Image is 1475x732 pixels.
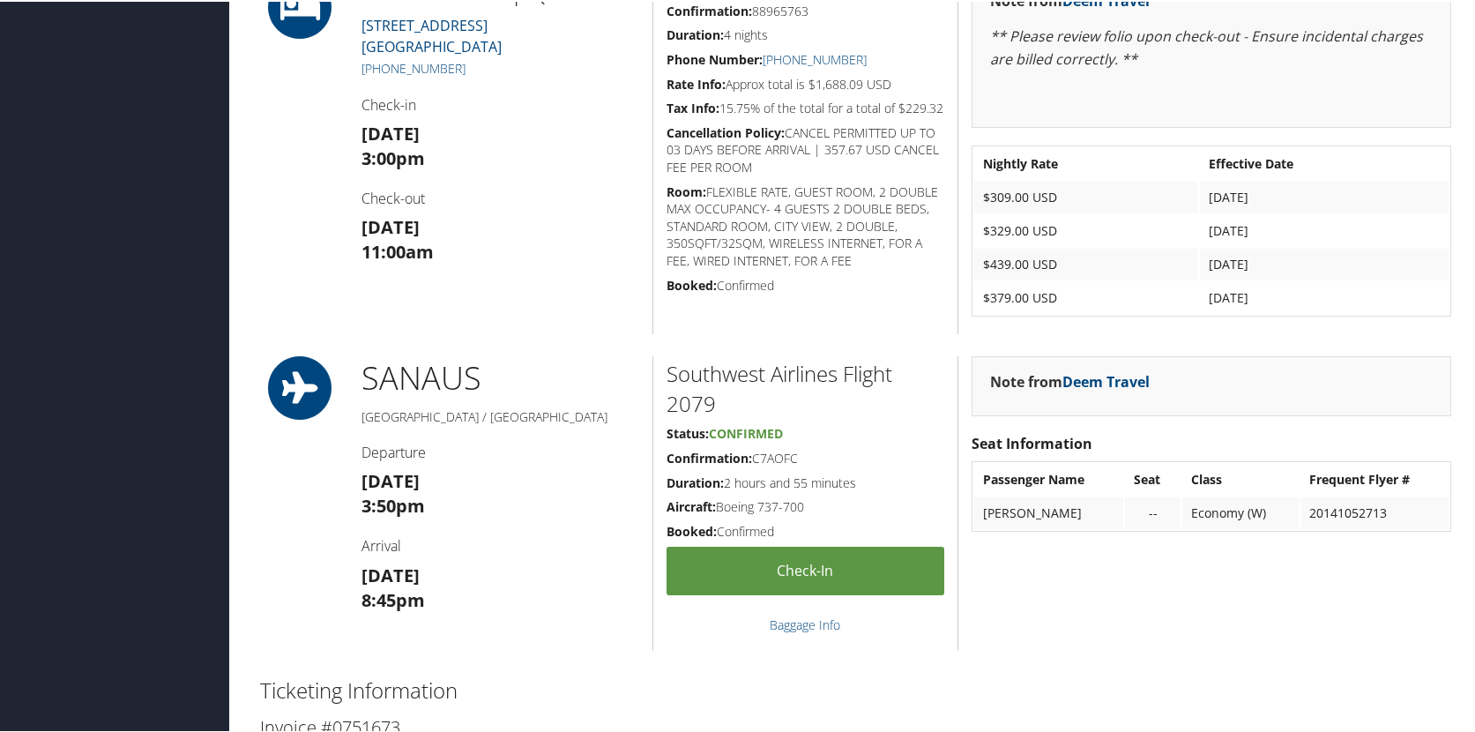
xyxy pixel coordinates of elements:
[361,58,466,75] a: [PHONE_NUMBER]
[1300,462,1449,494] th: Frequent Flyer #
[667,74,943,92] h5: Approx total is $1,688.09 USD
[667,123,785,139] strong: Cancellation Policy:
[361,145,425,168] strong: 3:00pm
[361,93,639,113] h4: Check-in
[770,615,840,631] a: Baggage Info
[667,1,943,19] h5: 88965763
[667,182,706,198] strong: Room:
[361,441,639,460] h4: Departure
[1182,496,1299,527] td: Economy (W)
[1134,504,1172,519] div: --
[974,213,1199,245] td: $329.00 USD
[667,74,726,91] strong: Rate Info:
[667,497,716,513] strong: Aircraft:
[972,432,1092,452] strong: Seat Information
[667,448,943,466] h5: C7AOFC
[361,534,639,554] h4: Arrival
[667,521,717,538] strong: Booked:
[361,213,420,237] strong: [DATE]
[974,462,1124,494] th: Passenger Name
[1200,146,1449,178] th: Effective Date
[1300,496,1449,527] td: 20141052713
[361,492,425,516] strong: 3:50pm
[667,98,719,115] strong: Tax Info:
[1125,462,1181,494] th: Seat
[1200,213,1449,245] td: [DATE]
[667,448,752,465] strong: Confirmation:
[667,1,752,18] strong: Confirmation:
[361,187,639,206] h4: Check-out
[361,120,420,144] strong: [DATE]
[1200,180,1449,212] td: [DATE]
[1200,280,1449,312] td: [DATE]
[667,25,943,42] h5: 4 nights
[974,247,1199,279] td: $439.00 USD
[1062,370,1150,390] a: Deem Travel
[667,182,943,268] h5: FLEXIBLE RATE, GUEST ROOM, 2 DOUBLE MAX OCCUPANCY- 4 GUESTS 2 DOUBLE BEDS, STANDARD ROOM, CITY VI...
[667,49,763,66] strong: Phone Number:
[361,355,639,399] h1: SAN AUS
[667,123,943,175] h5: CANCEL PERMITTED UP TO 03 DAYS BEFORE ARRIVAL | 357.67 USD CANCEL FEE PER ROOM
[667,473,943,490] h5: 2 hours and 55 minutes
[667,473,724,489] strong: Duration:
[667,98,943,116] h5: 15.75% of the total for a total of $229.32
[667,25,724,41] strong: Duration:
[361,407,639,424] h5: [GEOGRAPHIC_DATA] / [GEOGRAPHIC_DATA]
[990,370,1150,390] strong: Note from
[1182,462,1299,494] th: Class
[667,521,943,539] h5: Confirmed
[667,423,709,440] strong: Status:
[974,180,1199,212] td: $309.00 USD
[667,275,943,293] h5: Confirmed
[974,146,1199,178] th: Nightly Rate
[667,275,717,292] strong: Booked:
[667,497,943,514] h5: Boeing 737-700
[260,674,1451,704] h2: Ticketing Information
[763,49,867,66] a: [PHONE_NUMBER]
[1200,247,1449,279] td: [DATE]
[361,586,425,610] strong: 8:45pm
[361,238,434,262] strong: 11:00am
[667,545,943,594] a: Check-in
[361,14,502,55] a: [STREET_ADDRESS][GEOGRAPHIC_DATA]
[667,357,943,416] h2: Southwest Airlines Flight 2079
[709,423,783,440] span: Confirmed
[361,562,420,586] strong: [DATE]
[361,467,420,491] strong: [DATE]
[974,280,1199,312] td: $379.00 USD
[974,496,1124,527] td: [PERSON_NAME]
[990,25,1423,67] em: ** Please review folio upon check-out - Ensure incidental charges are billed correctly. **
